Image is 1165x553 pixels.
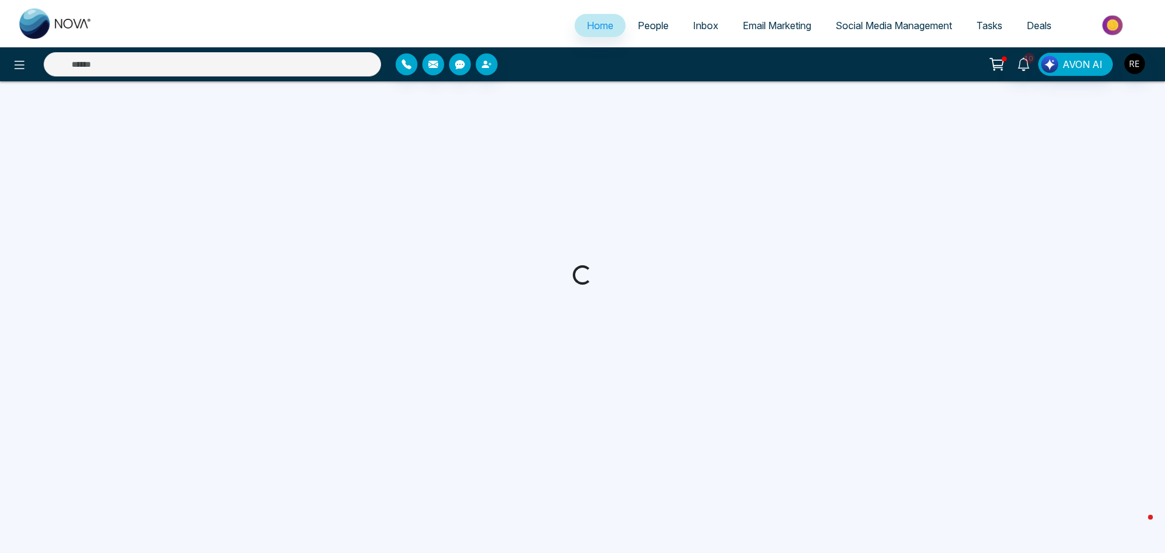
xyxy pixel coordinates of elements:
img: Nova CRM Logo [19,8,92,39]
a: Home [575,14,626,37]
span: Home [587,19,613,32]
span: AVON AI [1062,57,1103,72]
a: Social Media Management [823,14,964,37]
a: Inbox [681,14,731,37]
span: 10 [1024,53,1035,64]
span: People [638,19,669,32]
a: Tasks [964,14,1015,37]
a: People [626,14,681,37]
button: AVON AI [1038,53,1113,76]
span: Inbox [693,19,718,32]
span: Social Media Management [836,19,952,32]
a: Deals [1015,14,1064,37]
span: Email Marketing [743,19,811,32]
a: Email Marketing [731,14,823,37]
img: Market-place.gif [1070,12,1158,39]
img: User Avatar [1124,53,1145,74]
span: Tasks [976,19,1002,32]
span: Deals [1027,19,1052,32]
a: 10 [1009,53,1038,74]
img: Lead Flow [1041,56,1058,73]
iframe: Intercom live chat [1124,512,1153,541]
